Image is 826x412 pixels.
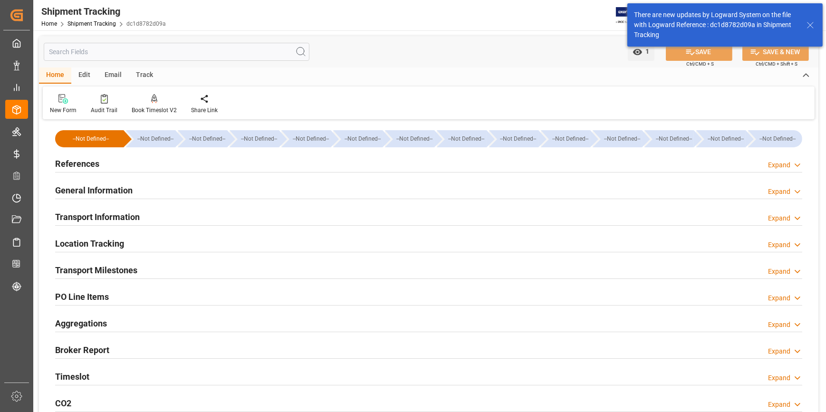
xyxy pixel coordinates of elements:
h2: Transport Milestones [55,264,137,277]
div: --Not Defined-- [394,130,434,147]
div: Home [39,67,71,84]
div: --Not Defined-- [644,130,694,147]
h2: References [55,157,99,170]
div: --Not Defined-- [446,130,486,147]
div: Expand [768,373,790,383]
div: --Not Defined-- [343,130,383,147]
h2: Timeslot [55,370,89,383]
div: --Not Defined-- [126,130,175,147]
div: Expand [768,267,790,277]
div: Audit Trail [91,106,117,115]
h2: Aggregations [55,317,107,330]
div: --Not Defined-- [187,130,227,147]
button: open menu [628,43,654,61]
h2: PO Line Items [55,290,109,303]
div: Share Link [191,106,218,115]
div: --Not Defined-- [602,130,642,147]
img: Exertis%20JAM%20-%20Email%20Logo.jpg_1722504956.jpg [616,7,649,24]
h2: Transport Information [55,211,140,223]
button: SAVE & NEW [742,43,809,61]
div: --Not Defined-- [333,130,383,147]
span: Ctrl/CMD + Shift + S [756,60,797,67]
div: --Not Defined-- [541,130,590,147]
div: --Not Defined-- [593,130,642,147]
div: --Not Defined-- [489,130,538,147]
div: --Not Defined-- [385,130,434,147]
div: Expand [768,400,790,410]
div: --Not Defined-- [499,130,538,147]
div: --Not Defined-- [178,130,227,147]
div: --Not Defined-- [437,130,486,147]
a: Home [41,20,57,27]
div: Expand [768,320,790,330]
div: Track [129,67,160,84]
div: --Not Defined-- [706,130,746,147]
span: 1 [643,48,650,55]
div: Edit [71,67,97,84]
div: Email [97,67,129,84]
div: --Not Defined-- [291,130,331,147]
div: There are new updates by Logward System on the file with Logward Reference : dc1d8782d09a in Ship... [634,10,797,40]
div: --Not Defined-- [654,130,694,147]
input: Search Fields [44,43,309,61]
div: --Not Defined-- [239,130,279,147]
h2: CO2 [55,397,71,410]
h2: Location Tracking [55,237,124,250]
div: --Not Defined-- [230,130,279,147]
div: Expand [768,213,790,223]
div: Expand [768,187,790,197]
div: --Not Defined-- [135,130,175,147]
div: Book Timeslot V2 [132,106,177,115]
div: --Not Defined-- [55,130,124,147]
button: SAVE [666,43,732,61]
div: --Not Defined-- [281,130,331,147]
span: Ctrl/CMD + S [686,60,714,67]
div: Expand [768,346,790,356]
div: --Not Defined-- [748,130,802,147]
div: --Not Defined-- [550,130,590,147]
div: --Not Defined-- [696,130,746,147]
div: New Form [50,106,77,115]
h2: Broker Report [55,344,109,356]
h2: General Information [55,184,133,197]
div: Expand [768,160,790,170]
div: Expand [768,293,790,303]
div: --Not Defined-- [758,130,797,147]
a: Shipment Tracking [67,20,116,27]
div: Shipment Tracking [41,4,166,19]
div: --Not Defined-- [65,130,117,147]
div: Expand [768,240,790,250]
